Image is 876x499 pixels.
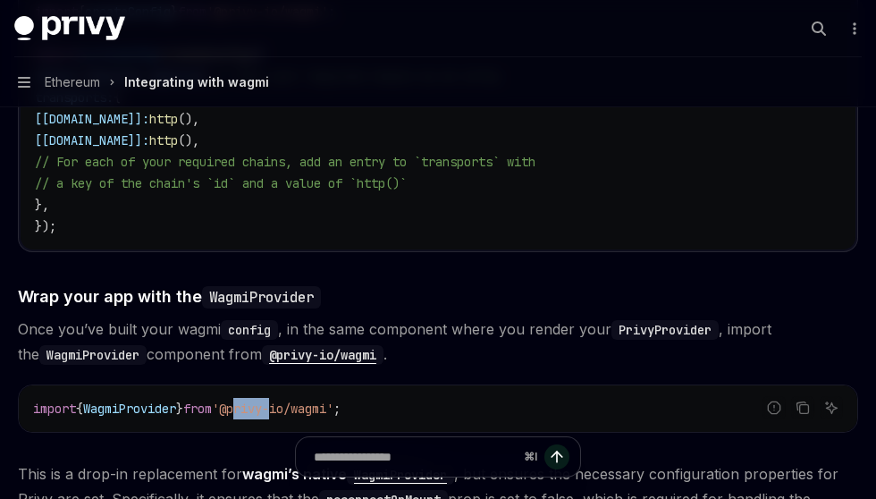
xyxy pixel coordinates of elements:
code: PrivyProvider [611,320,719,340]
img: dark logo [14,16,125,41]
span: // For each of your required chains, add an entry to `transports` with [35,154,535,170]
span: Once you’ve built your wagmi , in the same component where you render your , import the component... [18,317,858,367]
span: Ethereum [45,72,100,93]
span: // a key of the chain's `id` and a value of `http()` [35,175,407,191]
input: Ask a question... [314,437,517,477]
button: Report incorrect code [762,396,786,419]
a: @privy-io/wagmi [262,345,383,363]
span: Wrap your app with the [18,284,321,309]
code: config [221,320,278,340]
span: import [33,401,76,417]
span: (), [178,132,199,148]
div: Integrating with wagmi [124,72,269,93]
span: }, [35,197,49,213]
span: [[DOMAIN_NAME]]: [35,132,149,148]
span: from [183,401,212,417]
span: } [176,401,183,417]
span: }); [35,218,56,234]
button: More actions [844,16,862,41]
span: (), [178,111,199,127]
code: @privy-io/wagmi [262,345,383,365]
span: http [149,111,178,127]
span: WagmiProvider [83,401,176,417]
code: WagmiProvider [39,345,147,365]
code: WagmiProvider [202,286,321,309]
span: ; [333,401,341,417]
span: [[DOMAIN_NAME]]: [35,111,149,127]
button: Open search [804,14,833,43]
button: Copy the contents from the code block [791,396,814,419]
span: { [76,401,83,417]
button: Ask AI [820,396,843,419]
span: http [149,132,178,148]
button: Send message [544,444,569,469]
span: '@privy-io/wagmi' [212,401,333,417]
